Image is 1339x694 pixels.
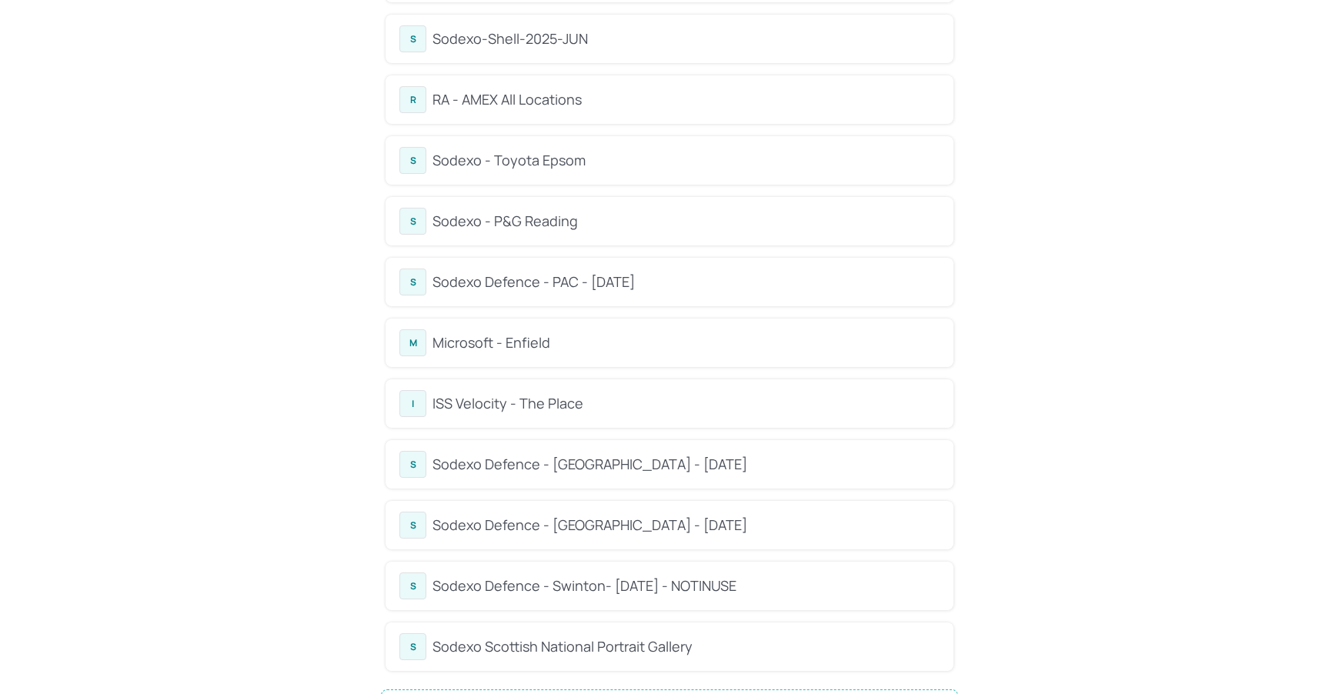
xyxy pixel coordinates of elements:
[432,576,940,596] div: Sodexo Defence - Swinton- [DATE] - NOTINUSE
[399,329,426,356] div: M
[399,572,426,599] div: S
[399,86,426,113] div: R
[432,636,940,657] div: Sodexo Scottish National Portrait Gallery
[399,25,426,52] div: S
[399,512,426,539] div: S
[432,28,940,49] div: Sodexo-Shell-2025-JUN
[399,147,426,174] div: S
[399,390,426,417] div: I
[432,393,940,414] div: ISS Velocity - The Place
[432,211,940,232] div: Sodexo - P&G Reading
[399,269,426,295] div: S
[432,89,940,110] div: RA - AMEX All Locations
[432,332,940,353] div: Microsoft - Enfield
[432,454,940,475] div: Sodexo Defence - [GEOGRAPHIC_DATA] - [DATE]
[399,633,426,660] div: S
[432,515,940,536] div: Sodexo Defence - [GEOGRAPHIC_DATA] - [DATE]
[432,150,940,171] div: Sodexo - Toyota Epsom
[399,208,426,235] div: S
[432,272,940,292] div: Sodexo Defence - PAC - [DATE]
[399,451,426,478] div: S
